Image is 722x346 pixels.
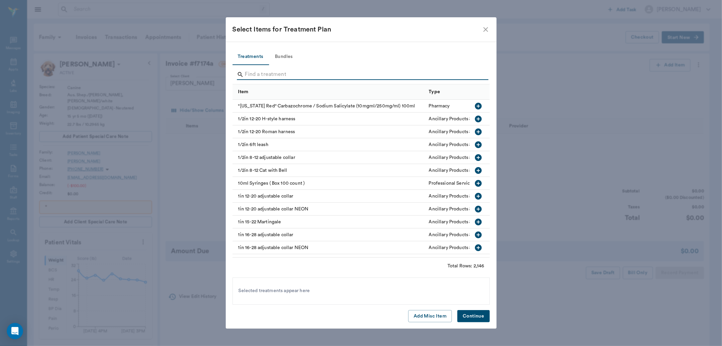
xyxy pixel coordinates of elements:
div: Ancillary Products & Services [429,154,491,161]
div: 1in 15-22 Martingale [233,216,425,228]
button: Treatments [233,49,269,65]
div: Ancillary Products & Services [429,116,491,122]
div: 10ml Syringes ( Box 100 count ) [233,177,425,190]
div: Type [425,84,509,100]
div: 1in 16-28 adjustable collar [233,228,425,241]
span: Selected treatments appear here [239,287,310,294]
div: 1in 20-32 Roman harness [233,254,425,267]
button: close [482,25,490,34]
div: Professional Services [429,180,475,187]
div: Item [233,84,425,100]
div: Pharmacy [429,103,450,109]
div: Ancillary Products & Services [429,231,491,238]
div: 1in 16-28 adjustable collar NEON [233,241,425,254]
button: Continue [457,310,489,323]
div: "[US_STATE] Red" Carbazochrome / Sodium Salicylate (10mgml/250mg/ml) 100ml [233,100,425,113]
div: Open Intercom Messenger [7,323,23,339]
div: Select Items for Treatment Plan [233,24,482,35]
div: Item [238,82,248,101]
div: Ancillary Products & Services [429,219,491,225]
div: 1/2in 8-12 adjustable collar [233,151,425,164]
div: Ancillary Products & Services [429,128,491,135]
div: 1in 12-20 adjustable collar NEON [233,203,425,216]
div: Search [237,69,488,81]
input: Find a treatment [245,69,478,80]
div: 1/2in 8-12 Cat with Bell [233,164,425,177]
div: 1/2in 6ft leash [233,138,425,151]
button: Add Misc Item [408,310,452,323]
div: Ancillary Products & Services [429,244,491,251]
div: Ancillary Products & Services [429,206,491,212]
div: 1in 12-20 adjustable collar [233,190,425,203]
div: Total Rows: 2,146 [447,263,484,269]
div: 1/2in 12-20 Roman harness [233,125,425,138]
div: Type [429,82,440,101]
div: 1/2in 12-20 H-style harness [233,113,425,125]
div: Ancillary Products & Services [429,167,491,174]
div: Ancillary Products & Services [429,141,491,148]
div: Ancillary Products & Services [429,257,491,264]
div: Ancillary Products & Services [429,193,491,200]
button: Bundles [269,49,299,65]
